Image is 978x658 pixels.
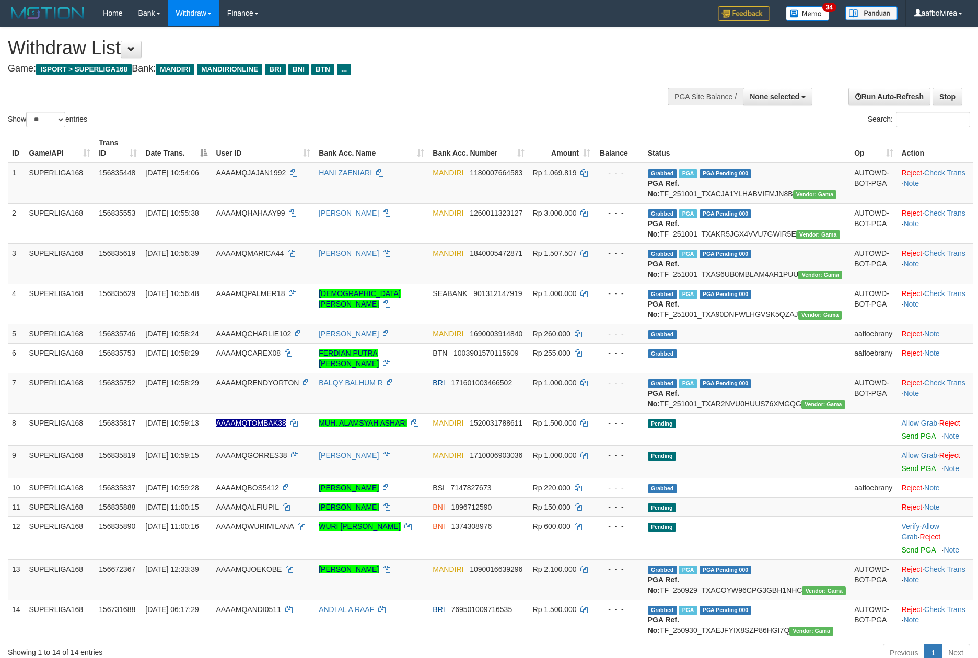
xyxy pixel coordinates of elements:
span: AAAAMQHAHAAY99 [216,209,285,217]
a: Note [944,464,959,473]
img: MOTION_logo.png [8,5,87,21]
td: AUTOWD-BOT-PGA [850,373,897,413]
span: BRI [265,64,285,75]
td: · [898,478,973,497]
span: Marked by aafsengchandara [679,379,697,388]
a: Reject [902,605,923,614]
span: ISPORT > SUPERLIGA168 [36,64,132,75]
th: Bank Acc. Number: activate to sort column ascending [428,133,528,163]
span: BNI [433,522,445,531]
th: Status [644,133,850,163]
a: MUH. ALAMSYAH ASHARI [319,419,407,427]
span: PGA Pending [700,566,752,574]
span: Vendor URL: https://trx31.1velocity.biz [796,230,840,239]
a: BALQY BALHUM R [319,379,383,387]
a: Check Trans [924,379,965,387]
span: AAAAMQJAJAN1992 [216,169,286,177]
th: Op: activate to sort column ascending [850,133,897,163]
span: [DATE] 10:59:15 [145,451,199,460]
td: · [898,445,973,478]
div: - - - [599,521,639,532]
span: Grabbed [648,484,677,493]
div: - - - [599,208,639,218]
td: TF_251001_TXAR2NVU0HUUS76XMGQG [644,373,850,413]
div: - - - [599,483,639,493]
a: Reject [902,330,923,338]
span: Copy 901312147919 to clipboard [473,289,522,298]
td: SUPERLIGA168 [25,373,95,413]
span: None selected [750,92,799,101]
span: PGA Pending [700,169,752,178]
a: Note [903,389,919,397]
span: 156835448 [99,169,135,177]
td: · · [898,203,973,243]
span: Rp 1.500.000 [533,605,577,614]
div: - - - [599,604,639,615]
span: [DATE] 10:59:28 [145,484,199,492]
td: SUPERLIGA168 [25,243,95,284]
span: Vendor URL: https://trx31.1velocity.biz [801,400,845,409]
span: [DATE] 10:56:48 [145,289,199,298]
span: [DATE] 12:33:39 [145,565,199,573]
span: Vendor URL: https://trx31.1velocity.biz [789,627,833,636]
td: SUPERLIGA168 [25,516,95,559]
span: Grabbed [648,349,677,358]
img: panduan.png [845,6,898,20]
span: Copy 1840005472871 to clipboard [470,249,522,257]
a: Send PGA [902,464,936,473]
a: Verify [902,522,920,531]
span: Vendor URL: https://trx31.1velocity.biz [798,271,842,279]
span: Nama rekening ada tanda titik/strip, harap diedit [216,419,286,427]
a: ANDI AL A RAAF [319,605,374,614]
a: Reject [902,503,923,511]
span: 156835817 [99,419,135,427]
h1: Withdraw List [8,38,642,58]
a: Note [903,300,919,308]
a: Note [903,575,919,584]
select: Showentries [26,112,65,127]
span: AAAAMQWURIMILANA [216,522,294,531]
td: · [898,324,973,343]
td: · · [898,559,973,600]
span: Rp 1.500.000 [533,419,577,427]
span: Copy 769501009716535 to clipboard [451,605,512,614]
td: TF_251001_TXA90DNFWLHGVSK5QZAJ [644,284,850,324]
a: Note [924,503,940,511]
a: [DEMOGRAPHIC_DATA][PERSON_NAME] [319,289,401,308]
span: Copy 1374308976 to clipboard [451,522,492,531]
th: Bank Acc. Name: activate to sort column ascending [315,133,428,163]
td: SUPERLIGA168 [25,163,95,204]
a: Reject [902,379,923,387]
div: - - - [599,248,639,258]
a: [PERSON_NAME] [319,330,379,338]
span: AAAAMQMARICA44 [216,249,284,257]
td: SUPERLIGA168 [25,600,95,640]
td: · · [898,516,973,559]
td: TF_251001_TXAS6UB0MBLAM4AR1PUU [644,243,850,284]
td: 12 [8,516,25,559]
span: Rp 1.069.819 [533,169,577,177]
span: MANDIRI [433,249,463,257]
td: · [898,497,973,516]
span: 156835746 [99,330,135,338]
a: Reject [902,209,923,217]
a: HANI ZAENIARI [319,169,372,177]
td: SUPERLIGA168 [25,445,95,478]
a: Note [903,616,919,624]
span: 156835629 [99,289,135,298]
td: AUTOWD-BOT-PGA [850,600,897,640]
td: aafloebrany [850,478,897,497]
div: PGA Site Balance / [668,88,743,105]
td: · · [898,163,973,204]
a: Reject [902,349,923,357]
span: AAAAMQCHARLIE102 [216,330,291,338]
a: Reject [902,484,923,492]
span: Pending [648,523,676,532]
td: 1 [8,163,25,204]
span: [DATE] 11:00:16 [145,522,199,531]
span: AAAAMQRENDYORTON [216,379,299,387]
span: PGA Pending [700,250,752,258]
td: 8 [8,413,25,445]
a: Check Trans [924,249,965,257]
th: ID [8,133,25,163]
